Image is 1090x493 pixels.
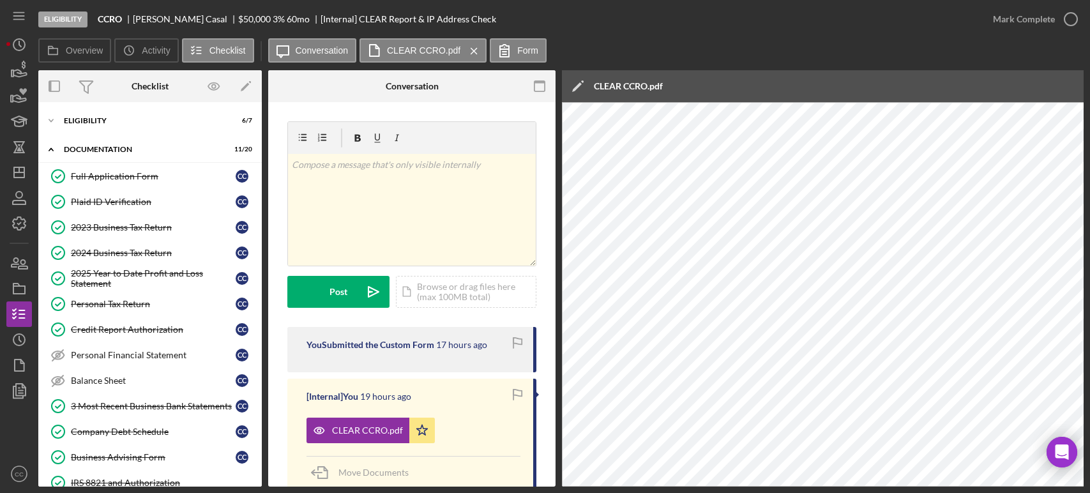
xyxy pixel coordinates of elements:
[6,461,32,487] button: CC
[66,45,103,56] label: Overview
[71,452,236,462] div: Business Advising Form
[993,6,1055,32] div: Mark Complete
[45,317,255,342] a: Credit Report AuthorizationCC
[236,272,248,285] div: C C
[307,418,435,443] button: CLEAR CCRO.pdf
[45,444,255,470] a: Business Advising FormCC
[236,323,248,336] div: C C
[329,276,347,308] div: Post
[15,471,24,478] text: CC
[387,45,460,56] label: CLEAR CCRO.pdf
[436,340,487,350] time: 2025-10-14 23:21
[132,81,169,91] div: Checklist
[236,195,248,208] div: C C
[236,298,248,310] div: C C
[236,451,248,464] div: C C
[45,368,255,393] a: Balance SheetCC
[64,117,220,125] div: Eligibility
[236,221,248,234] div: C C
[45,419,255,444] a: Company Debt ScheduleCC
[71,324,236,335] div: Credit Report Authorization
[236,170,248,183] div: C C
[142,45,170,56] label: Activity
[360,38,487,63] button: CLEAR CCRO.pdf
[273,14,285,24] div: 3 %
[45,393,255,419] a: 3 Most Recent Business Bank StatementsCC
[71,299,236,309] div: Personal Tax Return
[236,425,248,438] div: C C
[338,467,409,478] span: Move Documents
[517,45,538,56] label: Form
[236,400,248,413] div: C C
[45,266,255,291] a: 2025 Year to Date Profit and Loss StatementCC
[114,38,178,63] button: Activity
[386,81,439,91] div: Conversation
[229,146,252,153] div: 11 / 20
[182,38,254,63] button: Checklist
[71,478,255,488] div: IRS 8821 and Authorization
[71,401,236,411] div: 3 Most Recent Business Bank Statements
[45,342,255,368] a: Personal Financial StatementCC
[71,427,236,437] div: Company Debt Schedule
[236,247,248,259] div: C C
[307,340,434,350] div: You Submitted the Custom Form
[209,45,246,56] label: Checklist
[1047,437,1077,467] div: Open Intercom Messenger
[71,248,236,258] div: 2024 Business Tax Return
[38,11,87,27] div: Eligibility
[332,425,403,436] div: CLEAR CCRO.pdf
[45,240,255,266] a: 2024 Business Tax ReturnCC
[45,189,255,215] a: Plaid ID VerificationCC
[45,215,255,240] a: 2023 Business Tax ReturnCC
[45,163,255,189] a: Full Application FormCC
[307,391,358,402] div: [Internal] You
[321,14,496,24] div: [Internal] CLEAR Report & IP Address Check
[307,457,421,489] button: Move Documents
[360,391,411,402] time: 2025-10-14 21:20
[268,38,357,63] button: Conversation
[236,349,248,361] div: C C
[71,171,236,181] div: Full Application Form
[64,146,220,153] div: Documentation
[980,6,1084,32] button: Mark Complete
[229,117,252,125] div: 6 / 7
[71,197,236,207] div: Plaid ID Verification
[287,276,390,308] button: Post
[296,45,349,56] label: Conversation
[38,38,111,63] button: Overview
[287,14,310,24] div: 60 mo
[45,291,255,317] a: Personal Tax ReturnCC
[490,38,547,63] button: Form
[238,13,271,24] span: $50,000
[236,374,248,387] div: C C
[594,81,663,91] div: CLEAR CCRO.pdf
[98,14,122,24] b: CCRO
[133,14,238,24] div: [PERSON_NAME] Casal
[71,375,236,386] div: Balance Sheet
[71,222,236,232] div: 2023 Business Tax Return
[71,350,236,360] div: Personal Financial Statement
[71,268,236,289] div: 2025 Year to Date Profit and Loss Statement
